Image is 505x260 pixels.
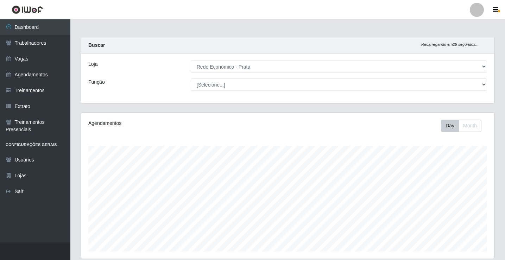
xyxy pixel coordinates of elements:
[441,120,487,132] div: Toolbar with button groups
[88,120,248,127] div: Agendamentos
[88,42,105,48] strong: Buscar
[441,120,459,132] button: Day
[441,120,481,132] div: First group
[421,42,479,46] i: Recarregando em 29 segundos...
[459,120,481,132] button: Month
[88,61,97,68] label: Loja
[88,78,105,86] label: Função
[12,5,43,14] img: CoreUI Logo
